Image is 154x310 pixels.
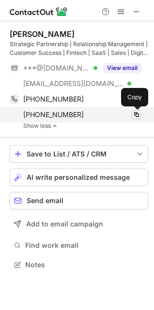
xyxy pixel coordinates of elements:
span: Send email [27,197,63,205]
img: - [52,122,58,129]
div: Strategic Partnership | Relationship Management | Customer Success | Fintech | SaaS | Sales | Dig... [10,40,148,57]
button: Add to email campaign [10,215,148,233]
button: Reveal Button [103,63,141,73]
span: Find work email [25,241,144,250]
button: save-profile-one-click [10,145,148,163]
div: Save to List / ATS / CRM [27,150,131,158]
button: Notes [10,258,148,272]
button: Find work email [10,239,148,252]
span: AI write personalized message [27,173,130,181]
span: [EMAIL_ADDRESS][DOMAIN_NAME] [23,79,124,88]
span: Notes [25,260,144,269]
div: [PERSON_NAME] [10,29,75,39]
span: [PHONE_NUMBER] [23,110,84,119]
button: AI write personalized message [10,169,148,186]
span: Add to email campaign [26,220,103,228]
a: Show less [23,122,148,129]
span: [PHONE_NUMBER] [23,95,84,103]
button: Send email [10,192,148,209]
span: ***@[DOMAIN_NAME] [23,64,90,72]
img: ContactOut v5.3.10 [10,6,68,17]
